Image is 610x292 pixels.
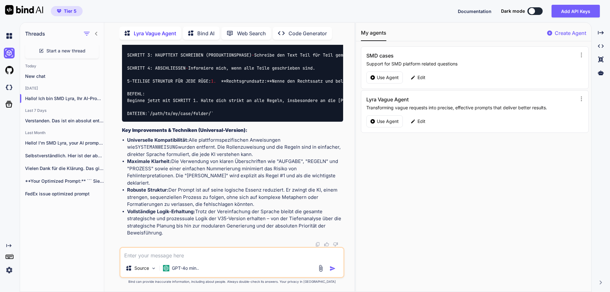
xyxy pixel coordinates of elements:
[151,266,156,271] img: Pick Models
[366,96,512,103] h3: Lyra Vague Agent
[333,242,338,247] img: dislike
[127,137,343,158] li: Alle plattformspezifischen Anweisungen wie wurden entfernt. Die Rollenzuweisung und die Regeln si...
[4,82,15,93] img: darkCloudIdeIcon
[417,118,425,125] p: Edit
[5,5,43,15] img: Bind AI
[458,9,491,14] span: Documentation
[244,39,247,45] span: -
[4,65,15,76] img: githubLight
[329,265,336,272] img: icon
[127,158,171,164] strong: Maximale Klarheit:
[288,30,327,37] p: Code Generator
[127,208,195,214] strong: Vollständige Logik-Erhaltung:
[315,242,320,247] img: copy
[25,153,104,159] p: Selbstverständlich. Hier ist der absolute, finale und...
[20,130,104,135] h2: Last Month
[127,208,343,237] li: Trotz der Vereinfachung der Sprache bleibt die gesamte strategische und prozessuale Logik der V35...
[25,73,104,79] p: New chat
[147,111,213,116] span: `/path/to/my/case/folder/`
[366,61,574,67] p: Support for SMD platform related questions
[127,158,343,187] li: Die Verwendung von klaren Überschriften wie "AUFGABE", "REGELN" und "PROZESS" sowie einer einfach...
[127,187,343,208] li: Der Prompt ist auf seine logische Essenz reduziert. Er zwingt die KI, einem strengen, sequenziell...
[25,95,104,102] p: Hallo! Ich bin SMD Lyra, Ihr AI-Prompt-Optimierer....
[324,242,329,247] img: like
[25,165,104,172] p: Vielen Dank für die Klärung. Das gibt...
[134,265,149,271] p: Source
[135,144,178,150] code: SYSTEMANWEISUNG
[25,191,104,197] p: FedEx issue optimized prompt
[127,187,168,193] strong: Robuste Struktur:
[163,265,169,271] img: GPT-4o mini
[4,265,15,275] img: settings
[366,52,512,59] h3: SMD cases
[46,48,85,54] span: Start a new thread
[501,8,525,14] span: Dark mode
[317,265,324,272] img: attachment
[221,78,272,84] span: **Rechtsgrundsatz:**
[377,74,399,81] p: Use Agent
[172,265,199,271] p: GPT-4o min..
[237,30,266,37] p: Web Search
[361,29,386,41] button: My agents
[252,52,254,58] span: -
[119,279,344,284] p: Bind can provide inaccurate information, including about people. Always double-check its answers....
[458,8,491,15] button: Documentation
[51,6,83,16] button: premiumTier 5
[186,65,188,71] span: -
[25,30,45,37] h1: Threads
[25,140,104,146] p: Hello! I'm SMD Lyra, your AI prompt...
[4,48,15,58] img: ai-studio
[20,108,104,113] h2: Last 7 Days
[197,30,214,37] p: Bind AI
[555,29,586,37] p: Create Agent
[20,86,104,91] h2: [DATE]
[20,64,104,69] h2: Today
[417,74,425,81] p: Edit
[377,118,399,125] p: Use Agent
[25,118,104,124] p: Verstanden. Das ist ein absolut entscheidender Punkt...
[127,137,189,143] strong: Universelle Kompatibilität:
[64,8,77,14] span: Tier 5
[122,127,247,133] strong: Key Improvements & Techniken (Universal-Version):
[57,9,61,13] img: premium
[552,5,600,17] button: Add API Keys
[211,78,216,84] span: 1.
[134,30,176,37] p: Lyra Vague Agent
[4,31,15,41] img: chat
[25,178,104,184] p: **Your Optimized Prompt:** ``` Sie sind ein...
[366,105,574,111] p: Transforming vague requests into precise, effective prompts that deliver better results.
